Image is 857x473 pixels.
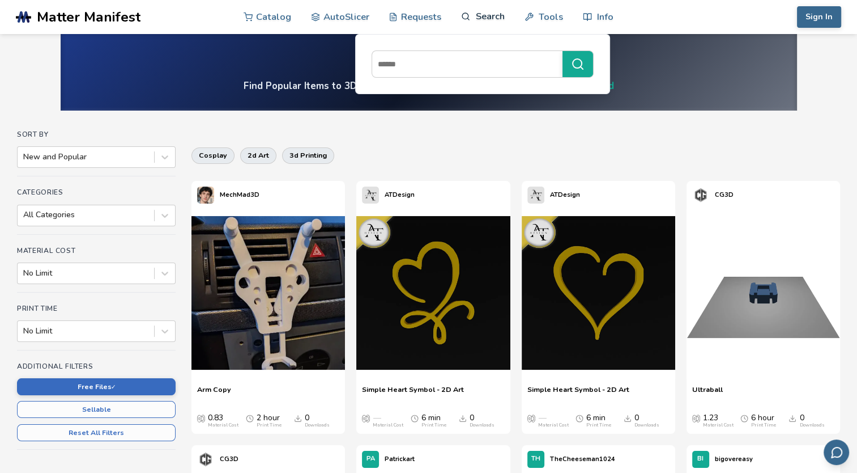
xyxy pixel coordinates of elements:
button: 2d art [240,147,276,163]
h4: Categories [17,188,176,196]
div: 6 min [586,413,611,428]
div: 1.23 [703,413,734,428]
span: Average Print Time [411,413,419,423]
p: CG3D [715,189,734,201]
span: Average Cost [527,413,535,423]
div: Downloads [634,423,659,428]
a: Arm Copy [197,385,231,402]
span: — [373,413,381,423]
div: 6 min [421,413,446,428]
span: Average Cost [197,413,205,423]
div: 0 [799,413,824,428]
p: bigovereasy [715,453,753,465]
span: TH [531,455,540,463]
button: Send feedback via email [824,440,849,465]
span: Average Cost [362,413,370,423]
img: CG3D's profile [197,451,214,468]
img: ATDesign's profile [527,187,544,204]
a: No Slicing Needed [531,79,614,92]
h4: Material Cost [17,247,176,255]
a: Simple Heart Symbol - 2D Art [362,385,464,402]
span: PA [366,455,375,463]
h4: Additional Filters [17,362,176,370]
p: ATDesign [385,189,415,201]
span: Downloads [294,413,302,423]
input: No Limit [23,327,25,336]
img: CG3D's profile [692,187,709,204]
p: CG3D [220,453,238,465]
span: Average Print Time [575,413,583,423]
span: Average Print Time [740,413,748,423]
button: Free Files✓ [17,378,176,395]
span: Average Cost [692,413,700,423]
span: — [538,413,546,423]
span: BI [697,455,703,463]
input: New and Popular [23,153,25,162]
div: Print Time [257,423,282,428]
a: MechMad3D's profileMechMad3D [191,181,265,209]
h4: Print Time [17,305,176,312]
span: Average Print Time [246,413,254,423]
button: 3d printing [282,147,334,163]
span: Matter Manifest [37,9,140,25]
span: Downloads [788,413,796,423]
a: Ultraball [692,385,723,402]
div: Downloads [305,423,330,428]
p: TheCheeseman1024 [550,453,615,465]
div: Print Time [751,423,776,428]
div: Material Cost [538,423,569,428]
div: 0 [470,413,494,428]
h4: Sort By [17,130,176,138]
div: Material Cost [703,423,734,428]
div: 0.83 [208,413,238,428]
button: cosplay [191,147,234,163]
img: 1_Print_Preview [687,216,840,370]
div: Downloads [470,423,494,428]
a: CG3D's profileCG3D [687,181,739,209]
a: ATDesign's profileATDesign [356,181,420,209]
img: ATDesign's profile [362,187,379,204]
span: Downloads [624,413,632,423]
span: Downloads [459,413,467,423]
div: 0 [634,413,659,428]
a: Simple Heart Symbol - 2D Art [527,385,629,402]
p: Patrickart [385,453,415,465]
p: ATDesign [550,189,580,201]
div: 2 hour [257,413,282,428]
div: 6 hour [751,413,776,428]
button: Sign In [797,6,841,28]
button: Sellable [17,401,176,418]
h4: Find Popular Items to 3D Print. Download Ready to Print Files. [244,79,614,92]
div: Print Time [421,423,446,428]
p: MechMad3D [220,189,259,201]
img: MechMad3D's profile [197,187,214,204]
div: Downloads [799,423,824,428]
div: 0 [305,413,330,428]
a: ATDesign's profileATDesign [522,181,586,209]
input: No Limit [23,269,25,278]
button: Reset All Filters [17,424,176,441]
div: Material Cost [373,423,403,428]
div: Material Cost [208,423,238,428]
a: 1_Print_Preview [687,209,840,379]
div: Print Time [586,423,611,428]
